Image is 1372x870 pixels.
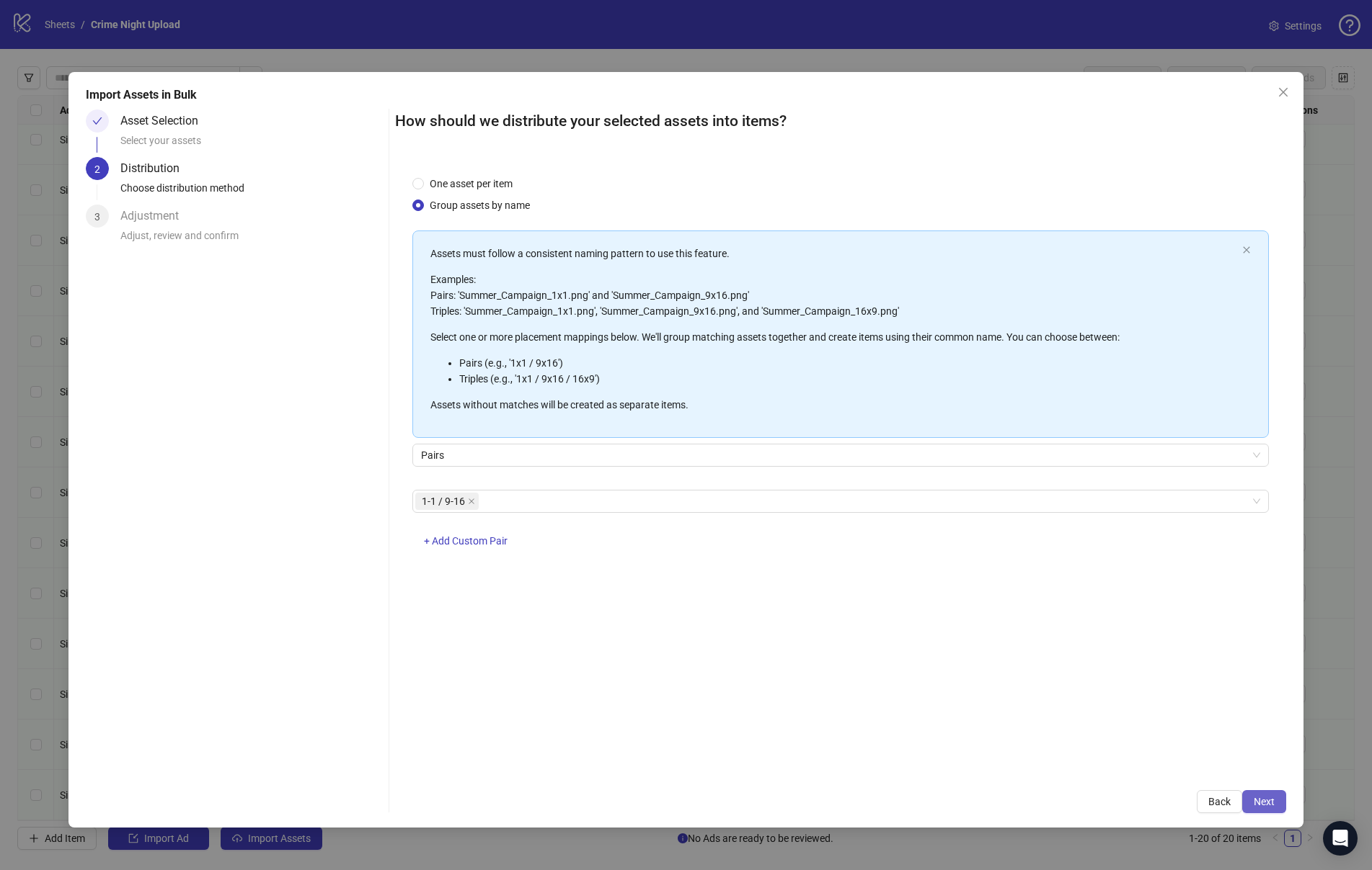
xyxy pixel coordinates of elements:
span: Next [1254,796,1275,807]
p: Examples: Pairs: 'Summer_Campaign_1x1.png' and 'Summer_Campaign_9x16.png' Triples: 'Summer_Campai... [430,272,1236,319]
span: One asset per item [424,176,518,192]
div: Open Intercom Messenger [1323,821,1358,856]
span: close [1278,86,1289,98]
span: + Add Custom Pair [424,535,508,547]
p: Assets without matches will be created as separate items. [430,397,1236,413]
span: 1-1 / 9-16 [415,493,479,510]
span: 2 [94,163,100,175]
li: Triples (e.g., '1x1 / 9x16 / 16x9') [459,371,1236,387]
button: Next [1242,790,1286,813]
button: close [1242,246,1251,255]
span: 3 [94,211,100,223]
span: check [92,116,102,126]
div: Choose distribution method [120,180,383,205]
div: Distribution [120,157,191,180]
span: 1-1 / 9-16 [422,493,465,509]
button: + Add Custom Pair [412,530,519,553]
span: Group assets by name [424,197,536,213]
h2: How should we distribute your selected assets into items? [395,109,1286,133]
div: Adjust, review and confirm [120,228,383,252]
span: Back [1208,796,1231,807]
div: Adjustment [120,205,190,228]
div: Select your assets [120,133,383,157]
span: Pairs [421,444,1260,466]
button: Back [1197,790,1242,813]
p: Select one or more placement mappings below. We'll group matching assets together and create item... [430,329,1236,345]
span: close [1242,246,1251,254]
p: Assets must follow a consistent naming pattern to use this feature. [430,246,1236,261]
li: Pairs (e.g., '1x1 / 9x16') [459,355,1236,371]
button: Close [1272,81,1295,104]
div: Asset Selection [120,109,210,133]
span: close [468,498,475,505]
div: Import Assets in Bulk [86,86,1286,104]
